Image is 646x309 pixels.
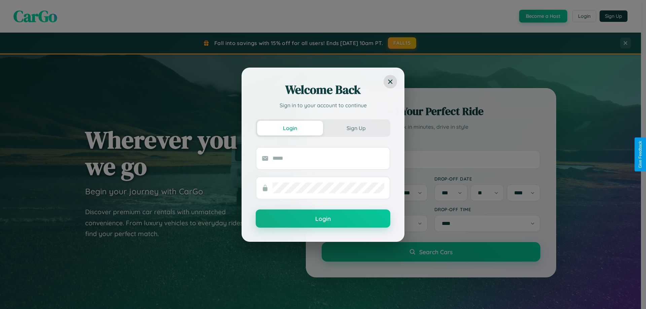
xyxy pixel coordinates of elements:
p: Sign in to your account to continue [256,101,390,109]
div: Give Feedback [638,141,643,168]
h2: Welcome Back [256,82,390,98]
button: Login [257,121,323,136]
button: Sign Up [323,121,389,136]
button: Login [256,209,390,228]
